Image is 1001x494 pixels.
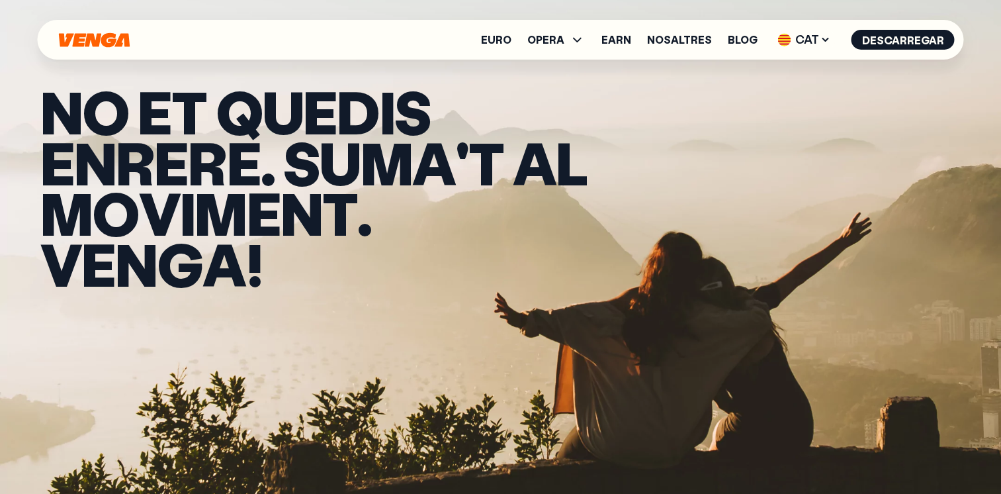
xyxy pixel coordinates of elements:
span: n [115,238,157,289]
span: g [157,238,202,289]
span: m [361,137,412,188]
span: ! [246,238,263,289]
span: v [139,187,180,238]
span: N [40,86,82,137]
a: Nosaltres [647,34,712,45]
span: n [74,137,116,188]
span: r [188,137,226,188]
svg: Inici [58,32,132,48]
a: Earn [601,34,631,45]
span: e [227,137,261,188]
span: e [81,238,115,289]
span: n [281,187,322,238]
a: Euro [481,34,511,45]
span: u [320,137,360,188]
span: S [283,137,320,188]
span: l [556,137,588,188]
span: u [263,86,303,137]
button: Descarregar [851,30,955,50]
span: q [216,86,263,137]
span: OPERA [527,32,586,48]
span: i [380,86,394,137]
span: m [40,187,92,238]
span: a [513,137,556,188]
span: r [116,137,154,188]
span: V [40,238,81,289]
span: OPERA [527,34,564,45]
span: d [337,86,379,137]
span: CAT [773,29,836,50]
span: e [40,137,74,188]
span: ' [455,137,468,188]
span: t [171,86,206,137]
span: s [394,86,431,137]
span: . [261,137,275,188]
img: flag-cat [778,33,791,46]
span: t [468,137,503,188]
span: e [154,137,188,188]
a: Blog [728,34,758,45]
span: . [357,187,371,238]
span: e [138,86,171,137]
span: e [247,187,281,238]
span: i [180,187,195,238]
span: e [303,86,337,137]
span: o [92,187,139,238]
span: m [195,187,246,238]
span: t [322,187,357,238]
span: a [412,137,455,188]
span: o [82,86,129,137]
span: a [202,238,245,289]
